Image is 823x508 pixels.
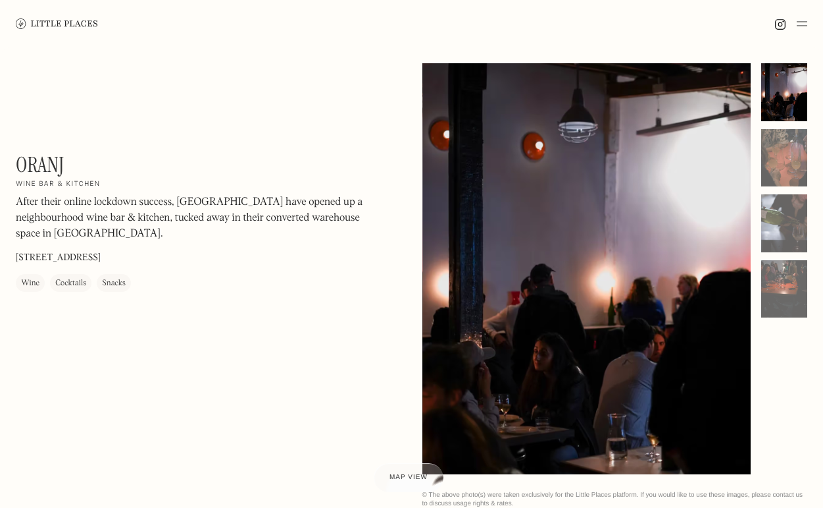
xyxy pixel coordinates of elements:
div: Snacks [102,277,126,291]
div: Cocktails [55,277,86,291]
span: Map view [389,474,428,481]
div: Wine [21,277,39,291]
h1: Oranj [16,152,64,177]
div: © The above photo(s) were taken exclusively for the Little Places platform. If you would like to ... [422,491,808,508]
a: Map view [374,463,443,492]
p: [STREET_ADDRESS] [16,252,101,266]
h2: Wine bar & kitchen [16,181,100,190]
p: After their online lockdown success, [GEOGRAPHIC_DATA] have opened up a neighbourhood wine bar & ... [16,195,371,242]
